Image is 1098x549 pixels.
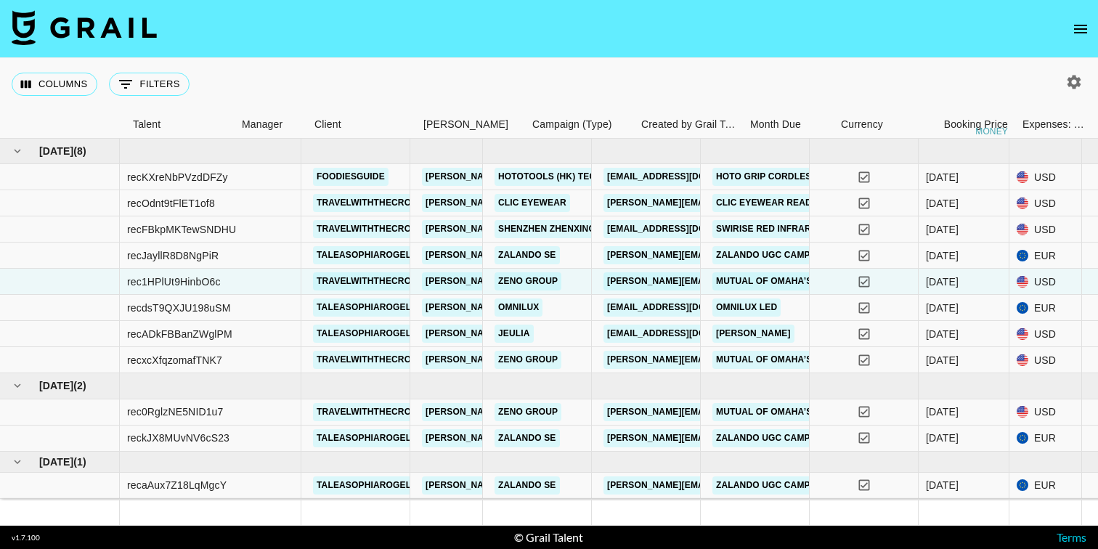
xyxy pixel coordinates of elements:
a: [PERSON_NAME][EMAIL_ADDRESS][DOMAIN_NAME] [422,429,659,447]
a: HOTOTOOLS (HK) TECHNOLOGY CO., LIMITED [495,168,703,186]
a: [EMAIL_ADDRESS][DOMAIN_NAME] [603,168,766,186]
div: Created by Grail Team [641,110,740,139]
span: ( 1 ) [73,455,86,469]
div: Sep '25 [926,353,959,367]
a: Zeno Group [495,403,561,421]
div: rec0RglzNE5NID1u7 [127,404,224,419]
a: travelwiththecrows [313,403,429,421]
a: travelwiththecrows [313,194,429,212]
a: [PERSON_NAME][EMAIL_ADDRESS][DOMAIN_NAME] [422,194,659,212]
a: [PERSON_NAME][EMAIL_ADDRESS][DOMAIN_NAME] [422,220,659,238]
div: USD [1009,269,1082,295]
div: recaAux7Z18LqMgcY [127,478,227,492]
div: EUR [1009,473,1082,499]
span: [DATE] [39,455,73,469]
div: recADkFBBanZWglPM [127,327,232,341]
a: [PERSON_NAME][EMAIL_ADDRESS][DOMAIN_NAME] [603,194,840,212]
div: EUR [1009,426,1082,452]
a: Swirise Red Infrared [MEDICAL_DATA] Bag [712,220,927,238]
a: Zeno Group [495,351,561,369]
a: [PERSON_NAME][EMAIL_ADDRESS][DOMAIN_NAME] [422,298,659,317]
button: open drawer [1066,15,1095,44]
a: Omnilux [495,298,542,317]
a: [EMAIL_ADDRESS][DOMAIN_NAME] [603,298,766,317]
a: Zeno Group [495,272,561,290]
a: Mutual of Omaha’s Advice Center [712,272,890,290]
div: USD [1009,216,1082,243]
button: hide children [7,375,28,396]
a: [PERSON_NAME][EMAIL_ADDRESS][DOMAIN_NAME] [422,403,659,421]
div: Sep '25 [926,222,959,237]
div: Oct '25 [926,404,959,419]
a: travelwiththecrows [313,220,429,238]
div: Client [314,110,341,139]
a: [PERSON_NAME][EMAIL_ADDRESS][DOMAIN_NAME] [422,246,659,264]
div: Sep '25 [926,327,959,341]
a: taleasophiarogel [313,246,415,264]
a: foodiesguide [313,168,389,186]
a: Mutual of Omaha’s Advice Center [712,351,890,369]
a: Jeulia [495,325,534,343]
div: USD [1009,190,1082,216]
a: travelwiththecrows [313,272,429,290]
div: Month Due [743,110,834,139]
a: [PERSON_NAME][EMAIL_ADDRESS][PERSON_NAME][DOMAIN_NAME] [603,351,915,369]
a: Omnilux LED [712,298,781,317]
div: Created by Grail Team [634,110,743,139]
button: Show filters [109,73,190,96]
div: Nov '25 [926,478,959,492]
div: recxcXfqzomafTNK7 [127,353,222,367]
a: [PERSON_NAME] [712,325,794,343]
div: recKXreNbPVzdDFZy [127,170,228,184]
span: [DATE] [39,144,73,158]
div: [PERSON_NAME] [423,110,508,139]
div: recOdnt9tFlET1of8 [127,196,215,211]
div: Sep '25 [926,196,959,211]
div: rec1HPlUt9HinbO6c [127,274,221,289]
a: [PERSON_NAME][EMAIL_ADDRESS][DOMAIN_NAME] [422,325,659,343]
div: Currency [841,110,883,139]
div: Sep '25 [926,301,959,315]
a: CliC Eyewear [495,194,570,212]
div: Client [307,110,416,139]
a: [EMAIL_ADDRESS][DOMAIN_NAME] [603,220,766,238]
div: recJayllR8D8NgPiR [127,248,219,263]
a: Zalando UGC Campaign [712,476,835,495]
button: hide children [7,141,28,161]
button: hide children [7,452,28,472]
div: Currency [834,110,906,139]
a: Mutual of Omaha’s Advice Center [712,403,890,421]
a: travelwiththecrows [313,351,429,369]
a: taleasophiarogel [313,476,415,495]
span: [DATE] [39,378,73,393]
div: reckJX8MUvNV6cS23 [127,431,229,445]
div: v 1.7.100 [12,533,40,542]
a: taleasophiarogel [313,298,415,317]
a: [PERSON_NAME][EMAIL_ADDRESS][PERSON_NAME][DOMAIN_NAME] [603,403,915,421]
div: Manager [235,110,307,139]
a: Zalando SE [495,476,560,495]
div: USD [1009,164,1082,190]
div: Sep '25 [926,170,959,184]
a: taleasophiarogel [313,429,415,447]
a: taleasophiarogel [313,325,415,343]
a: [PERSON_NAME][EMAIL_ADDRESS][DOMAIN_NAME] [422,476,659,495]
a: Zalando UGC Campaign [712,429,835,447]
a: Zalando SE [495,246,560,264]
div: Booker [416,110,525,139]
a: Shenzhen Zhenxing Ruitong Technology Co., Ltd. [495,220,750,238]
div: Talent [126,110,235,139]
div: EUR [1009,243,1082,269]
div: EUR [1009,295,1082,321]
button: Select columns [12,73,97,96]
div: Month Due [750,110,801,139]
div: recFBkpMKTewSNDHU [127,222,236,237]
a: Hoto Grip Cordless Spin Scrubber [712,168,897,186]
a: [PERSON_NAME][EMAIL_ADDRESS][DOMAIN_NAME] [422,351,659,369]
div: USD [1009,399,1082,426]
div: money [975,127,1008,136]
div: Talent [133,110,160,139]
div: © Grail Talent [514,530,583,545]
a: CliC Eyewear Reading Glasses [712,194,877,212]
a: [PERSON_NAME][EMAIL_ADDRESS][DOMAIN_NAME] [422,272,659,290]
